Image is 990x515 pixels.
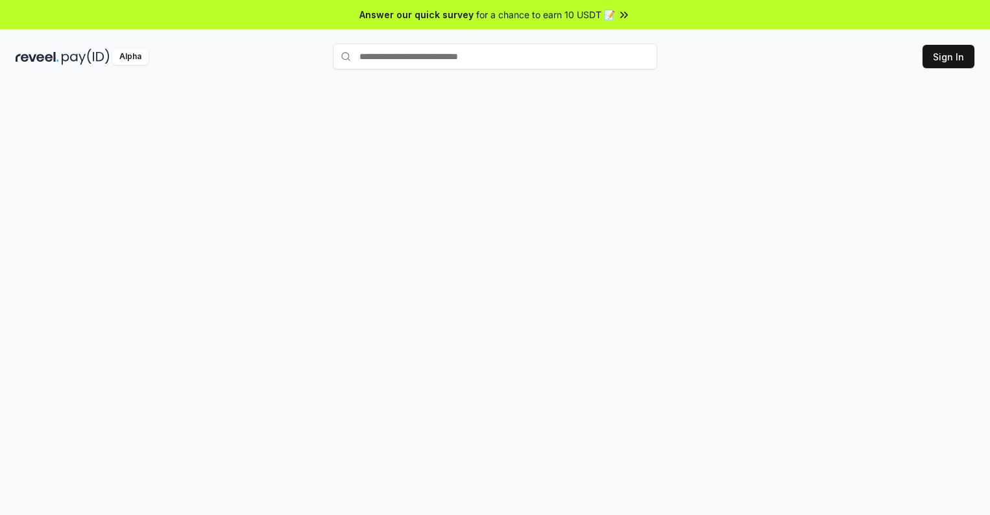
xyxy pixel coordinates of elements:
[359,8,474,21] span: Answer our quick survey
[62,49,110,65] img: pay_id
[923,45,974,68] button: Sign In
[112,49,149,65] div: Alpha
[476,8,615,21] span: for a chance to earn 10 USDT 📝
[16,49,59,65] img: reveel_dark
